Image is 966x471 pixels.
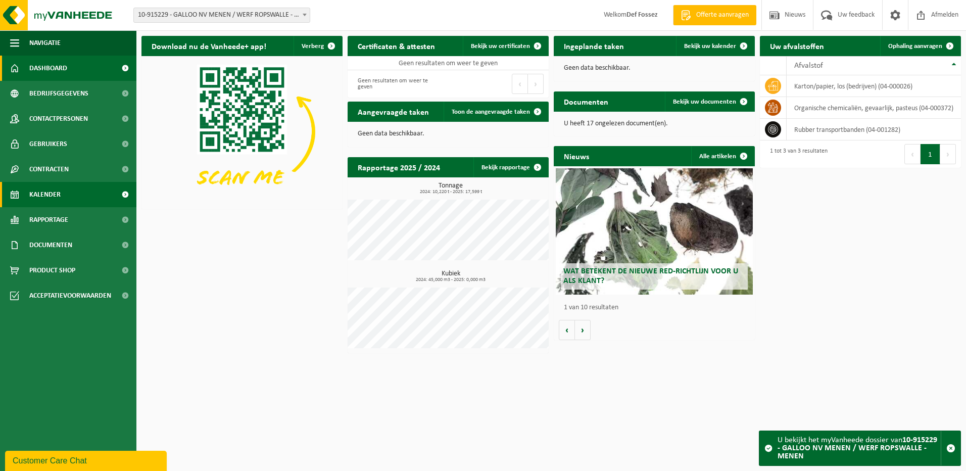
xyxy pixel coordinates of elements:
button: Previous [512,74,528,94]
span: Bekijk uw certificaten [471,43,530,50]
button: 1 [921,144,940,164]
span: Bedrijfsgegevens [29,81,88,106]
span: Offerte aanvragen [694,10,751,20]
button: Previous [904,144,921,164]
a: Ophaling aanvragen [880,36,960,56]
button: Volgende [575,320,591,340]
h3: Tonnage [353,182,549,195]
h2: Aangevraagde taken [348,102,439,121]
a: Bekijk uw certificaten [463,36,548,56]
button: Next [528,74,544,94]
p: U heeft 17 ongelezen document(en). [564,120,745,127]
div: 1 tot 3 van 3 resultaten [765,143,828,165]
h2: Uw afvalstoffen [760,36,834,56]
a: Wat betekent de nieuwe RED-richtlijn voor u als klant? [556,168,753,295]
span: Bekijk uw documenten [673,99,736,105]
iframe: chat widget [5,449,169,471]
td: Geen resultaten om weer te geven [348,56,549,70]
span: Documenten [29,232,72,258]
span: Dashboard [29,56,67,81]
span: Verberg [302,43,324,50]
span: Toon de aangevraagde taken [452,109,530,115]
h2: Ingeplande taken [554,36,634,56]
a: Offerte aanvragen [673,5,756,25]
span: Acceptatievoorwaarden [29,283,111,308]
img: Download de VHEPlus App [141,56,343,207]
p: Geen data beschikbaar. [564,65,745,72]
h2: Download nu de Vanheede+ app! [141,36,276,56]
p: Geen data beschikbaar. [358,130,539,137]
div: Geen resultaten om weer te geven [353,73,443,95]
span: Ophaling aanvragen [888,43,942,50]
button: Verberg [294,36,342,56]
td: rubber transportbanden (04-001282) [787,119,961,140]
div: U bekijkt het myVanheede dossier van [778,431,941,465]
span: Navigatie [29,30,61,56]
span: 10-915229 - GALLOO NV MENEN / WERF ROPSWALLE - MENEN [133,8,310,23]
span: Afvalstof [794,62,823,70]
h2: Nieuws [554,146,599,166]
a: Bekijk rapportage [473,157,548,177]
p: 1 van 10 resultaten [564,304,750,311]
h2: Certificaten & attesten [348,36,445,56]
strong: 10-915229 - GALLOO NV MENEN / WERF ROPSWALLE - MENEN [778,436,937,460]
span: Bekijk uw kalender [684,43,736,50]
td: karton/papier, los (bedrijven) (04-000026) [787,75,961,97]
span: 2024: 10,220 t - 2025: 17,599 t [353,190,549,195]
span: Product Shop [29,258,75,283]
h3: Kubiek [353,270,549,282]
a: Toon de aangevraagde taken [444,102,548,122]
strong: Def Fossez [626,11,658,19]
button: Next [940,144,956,164]
td: organische chemicaliën, gevaarlijk, pasteus (04-000372) [787,97,961,119]
span: Kalender [29,182,61,207]
h2: Documenten [554,91,618,111]
span: Rapportage [29,207,68,232]
h2: Rapportage 2025 / 2024 [348,157,450,177]
span: 10-915229 - GALLOO NV MENEN / WERF ROPSWALLE - MENEN [134,8,310,22]
a: Bekijk uw documenten [665,91,754,112]
span: Gebruikers [29,131,67,157]
span: Contactpersonen [29,106,88,131]
a: Bekijk uw kalender [676,36,754,56]
button: Vorige [559,320,575,340]
span: 2024: 45,000 m3 - 2025: 0,000 m3 [353,277,549,282]
span: Contracten [29,157,69,182]
a: Alle artikelen [691,146,754,166]
span: Wat betekent de nieuwe RED-richtlijn voor u als klant? [563,267,738,285]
